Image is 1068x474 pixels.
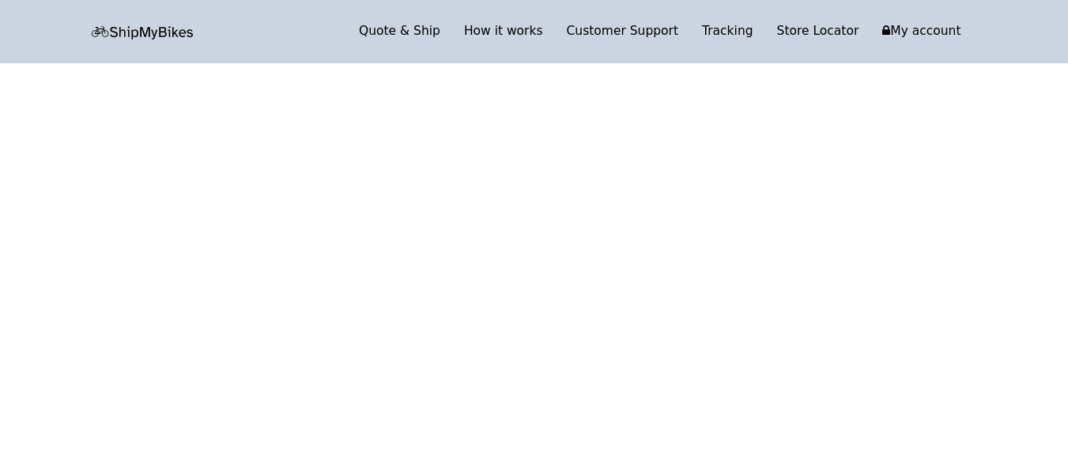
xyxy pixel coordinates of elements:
a: Store Locator [765,21,871,43]
a: Tracking [690,21,765,43]
a: How it works [452,21,555,43]
a: Customer Support [555,21,691,43]
img: letsbox [92,26,194,40]
a: Quote & Ship [347,21,452,43]
a: My account [870,21,972,43]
